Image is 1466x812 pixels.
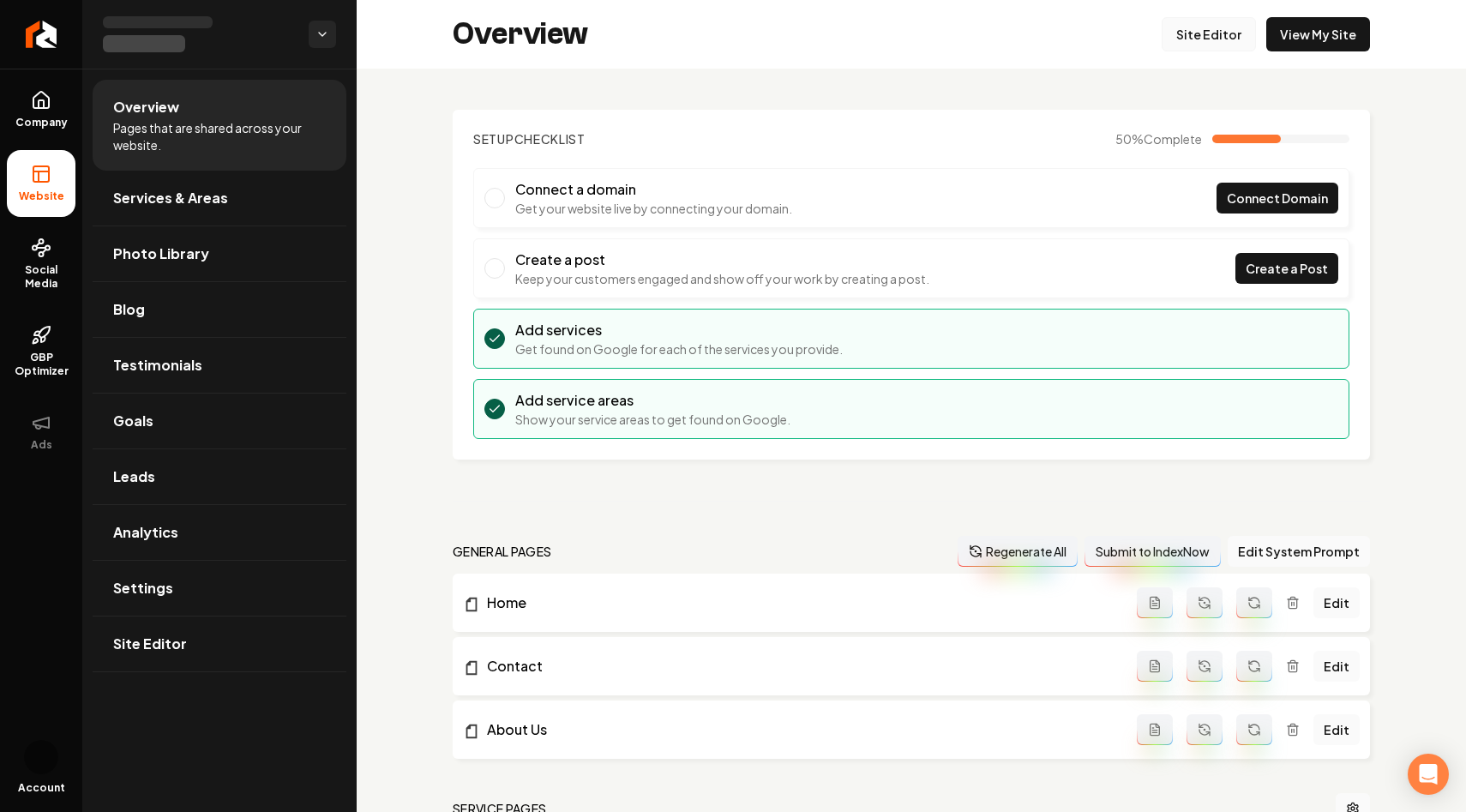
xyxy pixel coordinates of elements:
span: GBP Optimizer [7,351,75,378]
span: Blog [113,299,145,320]
span: Setup [473,131,514,147]
span: Ads [24,438,59,452]
a: Blog [93,282,346,337]
span: Pages that are shared across your website. [113,119,326,153]
a: About Us [463,719,1137,740]
h3: Connect a domain [515,179,792,200]
h2: Checklist [473,130,586,147]
a: Analytics [93,505,346,560]
div: Open Intercom Messenger [1408,754,1449,795]
a: Photo Library [93,226,346,281]
span: Overview [113,97,179,117]
a: Contact [463,656,1137,677]
span: Connect Domain [1227,189,1328,208]
a: Site Editor [1162,17,1256,51]
button: Open user button [24,740,58,774]
span: Analytics [113,522,178,543]
a: Social Media [7,224,75,304]
span: Photo Library [113,244,209,264]
span: Testimonials [113,355,202,376]
span: Social Media [7,263,75,291]
a: Connect Domain [1217,183,1338,214]
h3: Add service areas [515,390,790,411]
a: GBP Optimizer [7,311,75,392]
span: Services & Areas [113,188,228,208]
p: Keep your customers engaged and show off your work by creating a post. [515,270,929,287]
p: Show your service areas to get found on Google. [515,411,790,428]
button: Add admin page prompt [1137,714,1173,745]
span: Goals [113,411,153,431]
img: Will Henderson [24,740,58,774]
h2: general pages [453,543,552,560]
a: Create a Post [1235,253,1338,284]
button: Add admin page prompt [1137,651,1173,682]
a: View My Site [1266,17,1370,51]
button: Add admin page prompt [1137,587,1173,618]
button: Edit System Prompt [1228,536,1370,567]
a: Home [463,592,1137,613]
a: Services & Areas [93,171,346,226]
a: Leads [93,449,346,504]
a: Edit [1313,651,1360,682]
a: Testimonials [93,338,346,393]
h2: Overview [453,17,588,51]
a: Settings [93,561,346,616]
span: Website [12,189,71,203]
img: Rebolt Logo [26,21,57,48]
h3: Create a post [515,250,929,270]
span: Site Editor [113,634,187,654]
button: Regenerate All [958,536,1078,567]
h3: Add services [515,320,843,340]
span: Account [18,781,65,795]
a: Company [7,76,75,143]
span: Leads [113,466,155,487]
a: Edit [1313,714,1360,745]
a: Goals [93,394,346,448]
button: Submit to IndexNow [1084,536,1221,567]
p: Get your website live by connecting your domain. [515,200,792,217]
a: Site Editor [93,617,346,671]
span: 50 % [1115,130,1202,147]
p: Get found on Google for each of the services you provide. [515,340,843,358]
span: Complete [1144,131,1202,147]
button: Ads [7,399,75,466]
span: Settings [113,578,173,598]
a: Edit [1313,587,1360,618]
span: Create a Post [1246,260,1328,278]
span: Company [9,116,75,129]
